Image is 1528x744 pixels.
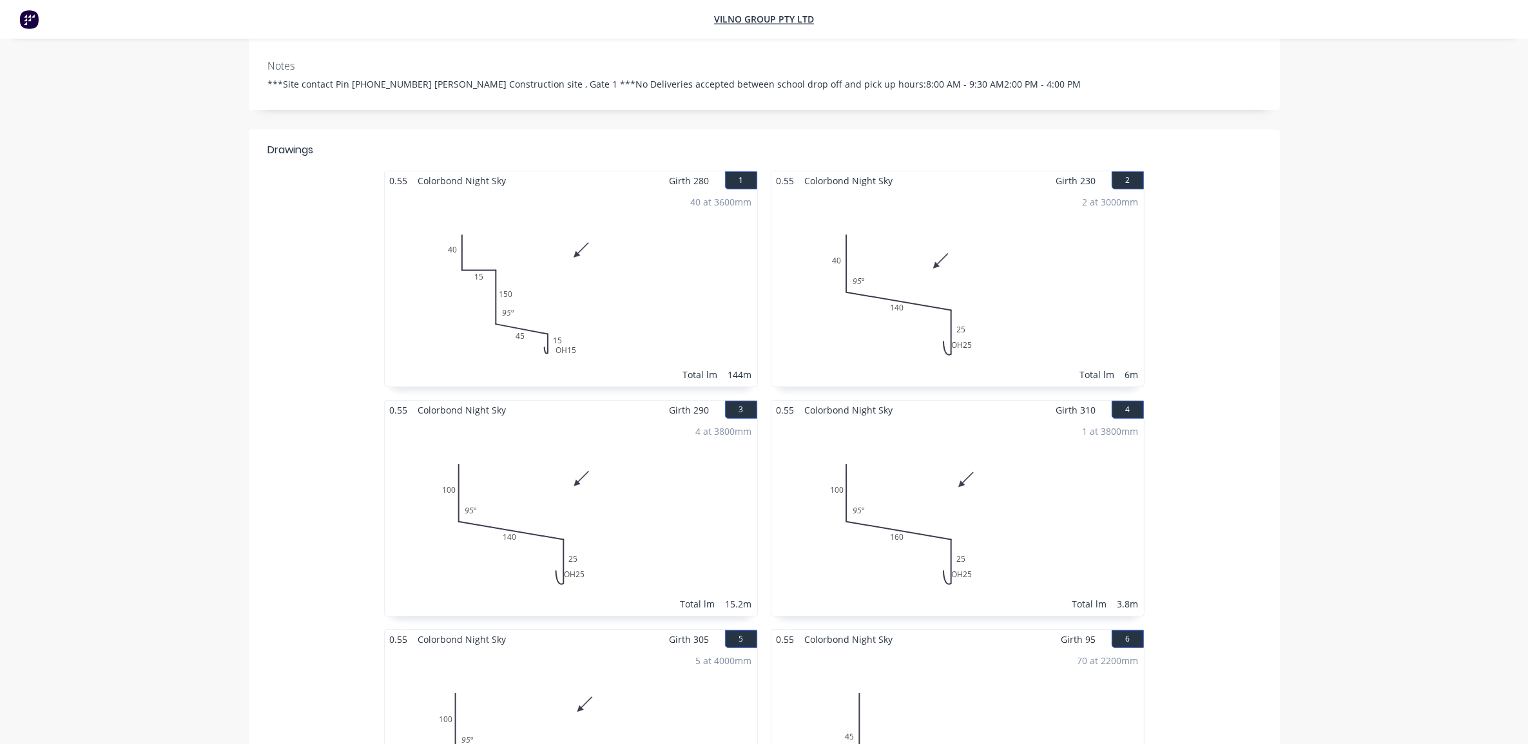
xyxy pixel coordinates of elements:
div: 2 at 3000mm [1083,195,1139,209]
div: Total lm [681,597,715,611]
div: 15.2m [726,597,752,611]
a: Vilno Group Pty Ltd [714,14,814,26]
button: 2 [1112,171,1144,189]
div: Drawings [268,142,314,158]
div: 0100160OH252595º1 at 3800mmTotal lm3.8m [771,419,1144,616]
span: 0.55 [385,401,413,419]
span: 0.55 [771,171,800,190]
div: 040140OH252595º2 at 3000mmTotal lm6m [771,190,1144,386]
span: Colorbond Night Sky [800,401,898,419]
div: Total lm [1072,597,1107,611]
span: Colorbond Night Sky [413,401,512,419]
div: 144m [728,368,752,381]
div: 1 at 3800mm [1083,424,1139,438]
div: 70 at 2200mm [1078,654,1139,667]
button: 4 [1112,401,1144,419]
span: Girth 305 [670,630,710,649]
button: 6 [1112,630,1144,648]
span: Colorbond Night Sky [800,171,898,190]
button: 3 [725,401,757,419]
span: Girth 290 [670,401,710,419]
span: Girth 280 [670,171,710,190]
div: 6m [1125,368,1139,381]
span: Colorbond Night Sky [413,630,512,649]
span: 0.55 [771,401,800,419]
span: Colorbond Night Sky [800,630,898,649]
div: 3.8m [1117,597,1139,611]
div: Notes [268,60,1261,72]
span: Girth 310 [1056,401,1096,419]
div: Total lm [1080,368,1115,381]
span: Girth 95 [1061,630,1096,649]
div: 40 at 3600mm [691,195,752,209]
div: 5 at 4000mm [696,654,752,667]
div: 0100140OH252595º4 at 3800mmTotal lm15.2m [385,419,757,616]
img: Factory [19,10,39,29]
button: 1 [725,171,757,189]
span: 0.55 [385,630,413,649]
span: Girth 230 [1056,171,1096,190]
span: 0.55 [771,630,800,649]
div: 4 at 3800mm [696,424,752,438]
button: 5 [725,630,757,648]
span: 0.55 [385,171,413,190]
div: Total lm [683,368,718,381]
span: Colorbond Night Sky [413,171,512,190]
div: 0401515045OH151595º40 at 3600mmTotal lm144m [385,190,757,386]
div: ***Site contact Pin [PHONE_NUMBER] [PERSON_NAME] Construction site , Gate 1 ***No Deliveries acce... [268,77,1261,91]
